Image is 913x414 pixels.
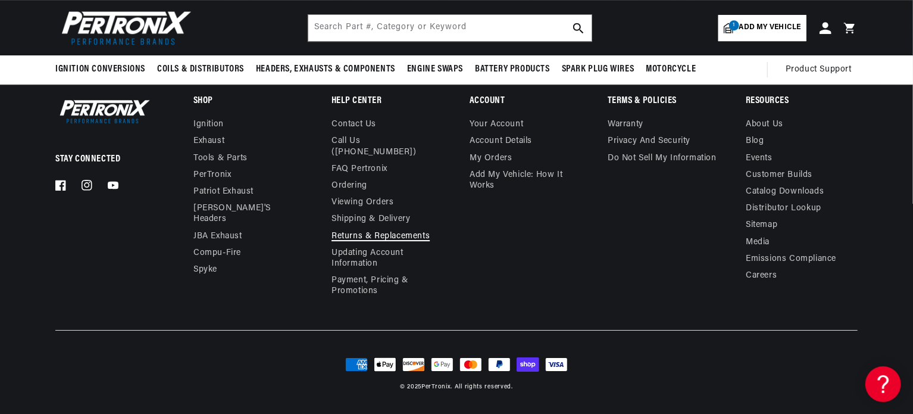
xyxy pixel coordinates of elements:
button: search button [565,15,592,41]
span: Battery Products [475,63,550,76]
a: Your account [470,119,523,133]
a: Ignition [193,119,224,133]
a: Ordering [332,178,367,194]
a: Catalog Downloads [746,183,824,200]
a: Shipping & Delivery [332,211,410,228]
summary: Spark Plug Wires [556,55,640,83]
span: Product Support [786,63,852,76]
summary: Battery Products [469,55,556,83]
a: Contact us [332,119,376,133]
a: Account details [470,133,532,150]
a: Updating Account Information [332,245,434,272]
span: Headers, Exhausts & Components [256,63,395,76]
span: Add my vehicle [739,22,801,33]
summary: Ignition Conversions [55,55,151,83]
small: © 2025 . [400,384,452,390]
a: Blog [746,133,764,150]
summary: Product Support [786,55,858,84]
a: Distributor Lookup [746,200,821,217]
summary: Engine Swaps [401,55,469,83]
span: Engine Swaps [407,63,463,76]
input: Search Part #, Category or Keyword [308,15,592,41]
a: Customer Builds [746,167,812,183]
summary: Coils & Distributors [151,55,250,83]
a: My orders [470,150,512,167]
a: Patriot Exhaust [193,183,254,200]
a: [PERSON_NAME]'s Headers [193,200,296,228]
img: Pertronix [55,97,151,126]
a: Privacy and Security [608,133,690,150]
a: Add My Vehicle: How It Works [470,167,581,194]
a: Media [746,234,770,251]
summary: Motorcycle [640,55,702,83]
img: Pertronix [55,7,192,48]
a: Events [746,150,773,167]
a: Compu-Fire [193,245,241,262]
a: Careers [746,267,777,284]
span: Spark Plug Wires [562,63,634,76]
a: PerTronix [193,167,231,183]
span: Motorcycle [646,63,696,76]
a: FAQ Pertronix [332,161,387,178]
a: Do not sell my information [608,150,717,167]
a: Tools & Parts [193,150,248,167]
summary: Headers, Exhausts & Components [250,55,401,83]
span: Coils & Distributors [157,63,244,76]
a: Payment, Pricing & Promotions [332,272,443,300]
a: PerTronix [421,384,451,390]
a: Call Us ([PHONE_NUMBER]) [332,133,434,160]
small: All rights reserved. [455,384,513,390]
a: Sitemap [746,217,777,234]
a: Viewing Orders [332,194,393,211]
a: Exhaust [193,133,224,150]
a: JBA Exhaust [193,228,242,245]
span: Ignition Conversions [55,63,145,76]
a: Spyke [193,262,217,278]
a: 1Add my vehicle [718,15,806,41]
a: About Us [746,119,783,133]
a: Warranty [608,119,643,133]
span: 1 [729,20,739,30]
p: Stay Connected [55,153,155,166]
a: Emissions compliance [746,251,836,267]
a: Returns & Replacements [332,228,430,245]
